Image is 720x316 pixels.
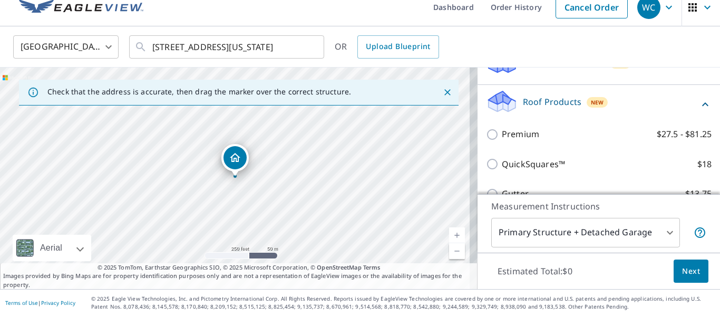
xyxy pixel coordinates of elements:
p: $13.75 [685,187,712,200]
a: Current Level 17, Zoom Out [449,243,465,259]
div: [GEOGRAPHIC_DATA] [13,32,119,62]
p: $27.5 - $81.25 [657,128,712,141]
span: © 2025 TomTom, Earthstar Geographics SIO, © 2025 Microsoft Corporation, © [98,263,381,272]
div: Roof ProductsNew [486,89,712,119]
p: Roof Products [523,95,581,108]
p: Gutter [502,187,529,200]
p: $18 [697,158,712,171]
a: OpenStreetMap [317,263,361,271]
p: Measurement Instructions [491,200,706,213]
input: Search by address or latitude-longitude [152,32,303,62]
div: Dropped pin, building 1, Residential property, 621 E 71st Ter Kansas City, MO 64131 [221,144,249,177]
a: Privacy Policy [41,299,75,307]
a: Upload Blueprint [357,35,439,59]
p: Estimated Total: $0 [489,260,581,283]
p: © 2025 Eagle View Technologies, Inc. and Pictometry International Corp. All Rights Reserved. Repo... [91,295,715,311]
a: Current Level 17, Zoom In [449,227,465,243]
div: OR [335,35,439,59]
span: Your report will include the primary structure and a detached garage if one exists. [694,226,706,239]
a: Terms of Use [5,299,38,307]
p: | [5,300,75,306]
div: Aerial [13,235,91,261]
p: QuickSquares™ [502,158,565,171]
span: Upload Blueprint [366,40,430,53]
div: Primary Structure + Detached Garage [491,218,680,247]
a: Terms [363,263,381,271]
button: Close [441,85,454,99]
p: Check that the address is accurate, then drag the marker over the correct structure. [47,87,351,97]
div: Aerial [37,235,65,261]
p: Premium [502,128,539,141]
button: Next [674,260,708,283]
span: New [591,98,604,107]
span: Next [682,265,700,278]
